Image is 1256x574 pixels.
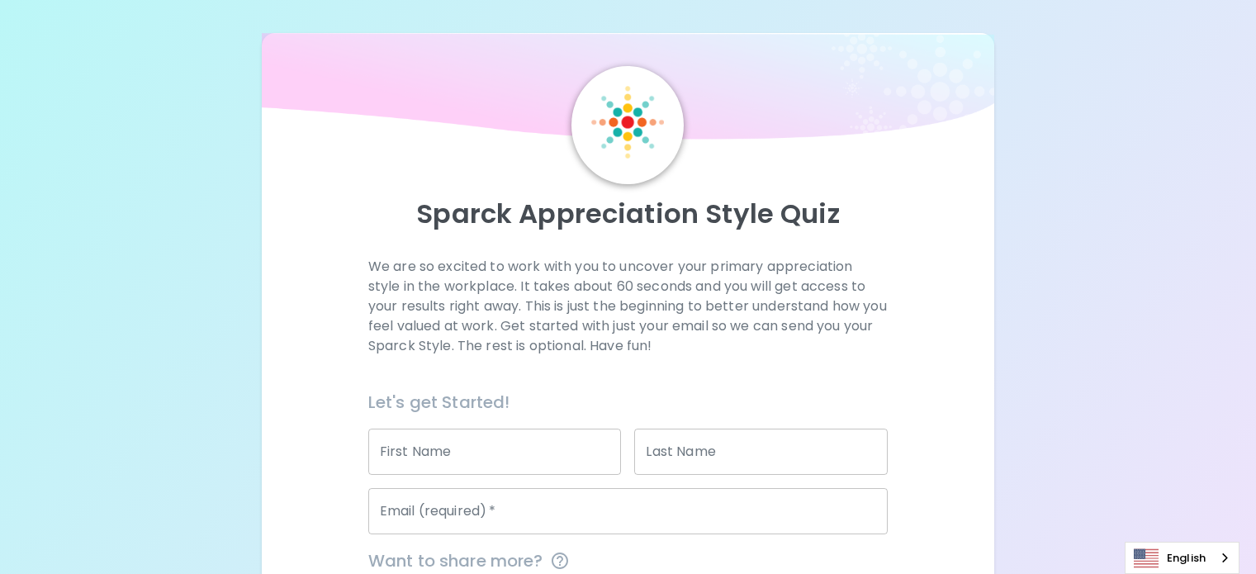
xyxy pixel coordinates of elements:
[368,548,888,574] span: Want to share more?
[262,33,994,149] img: wave
[1126,543,1239,573] a: English
[368,389,888,415] h6: Let's get Started!
[550,551,570,571] svg: This information is completely confidential and only used for aggregated appreciation studies at ...
[1125,542,1239,574] div: Language
[591,86,664,159] img: Sparck Logo
[1125,542,1239,574] aside: Language selected: English
[282,197,974,230] p: Sparck Appreciation Style Quiz
[368,257,888,356] p: We are so excited to work with you to uncover your primary appreciation style in the workplace. I...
